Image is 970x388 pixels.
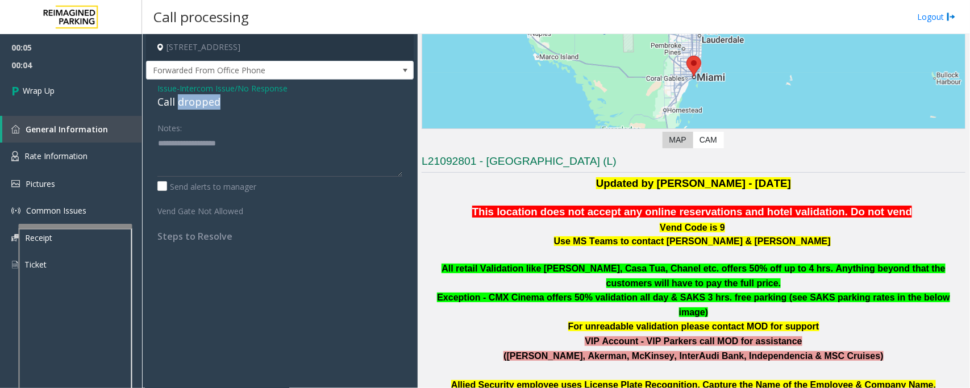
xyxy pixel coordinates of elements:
[23,85,55,97] span: Wrap Up
[148,3,255,31] h3: Call processing
[24,151,88,161] span: Rate Information
[157,82,177,94] span: Issue
[845,206,912,218] span: . Do not vend
[660,223,725,232] span: Vend Code is 9
[26,124,108,135] span: General Information
[155,201,259,217] label: Vend Gate Not Allowed
[503,351,884,361] b: ([PERSON_NAME], Akerman, McKinsey, InterAudi Bank, Independencia & MSC Cruises)
[585,336,802,346] b: VIP Account - VIP Parkers call MOD for assistance
[472,206,845,218] span: This location does not accept any online reservations and hotel validation
[442,264,945,288] b: All retail Validation like [PERSON_NAME], Casa Tua, Chanel etc. offers 50% off up to 4 hrs. Anyth...
[11,234,19,241] img: 'icon'
[917,11,956,23] a: Logout
[146,34,414,61] h4: [STREET_ADDRESS]
[11,206,20,215] img: 'icon'
[437,293,950,317] b: Exception - CMX Cinema offers 50% validation all day & SAKS 3 hrs. free parking (see SAKS parking...
[686,56,701,77] div: 701 South Miami Avenue, Miami, FL
[11,125,20,133] img: 'icon'
[180,82,288,94] span: Intercom Issue/No Response
[2,116,142,143] a: General Information
[693,132,724,148] label: CAM
[157,118,182,134] label: Notes:
[157,181,256,193] label: Send alerts to manager
[554,236,831,246] span: Use MS Teams to contact [PERSON_NAME] & [PERSON_NAME]
[11,180,20,187] img: 'icon'
[147,61,360,80] span: Forwarded From Office Phone
[11,151,19,161] img: 'icon'
[177,83,288,94] span: -
[157,231,402,242] h4: Steps to Resolve
[663,132,693,148] label: Map
[422,154,965,173] h3: L21092801 - [GEOGRAPHIC_DATA] (L)
[11,260,19,270] img: 'icon'
[568,322,819,331] b: For unreadable validation please contact MOD for support
[26,178,55,189] span: Pictures
[26,205,86,216] span: Common Issues
[596,177,791,189] span: Updated by [PERSON_NAME] - [DATE]
[157,94,402,110] div: Call dropped
[947,11,956,23] img: logout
